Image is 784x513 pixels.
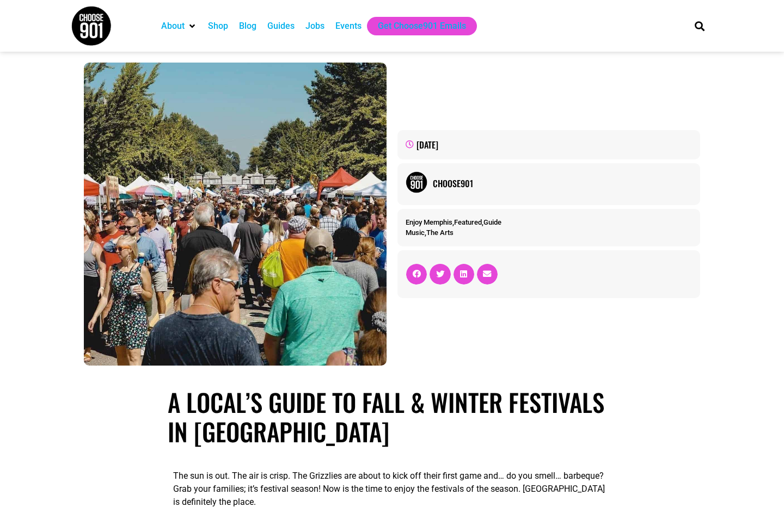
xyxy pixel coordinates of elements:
a: Events [335,20,362,33]
div: Share on facebook [406,264,427,285]
img: Picture of Choose901 [406,171,427,193]
a: Shop [208,20,228,33]
nav: Main nav [156,17,676,35]
div: Share on twitter [430,264,450,285]
div: Share on linkedin [454,264,474,285]
a: Featured [454,218,482,226]
a: Enjoy Memphis [406,218,452,226]
p: The sun is out. The air is crisp. The Grizzlies are about to kick off their first game and… do yo... [173,469,611,509]
a: The Arts [426,228,454,237]
a: Choose901 [433,177,692,190]
a: Get Choose901 Emails [378,20,466,33]
a: Blog [239,20,256,33]
a: Guide [483,218,501,226]
h1: A Local’s Guide to Fall & Winter Festivals in [GEOGRAPHIC_DATA] [168,387,616,446]
div: About [156,17,203,35]
a: About [161,20,185,33]
a: Music [406,228,425,237]
a: Jobs [305,20,324,33]
div: Share on email [477,264,498,285]
span: , [406,228,454,237]
span: , , [406,218,501,226]
a: Guides [267,20,295,33]
div: Search [691,17,709,35]
time: [DATE] [416,138,438,151]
